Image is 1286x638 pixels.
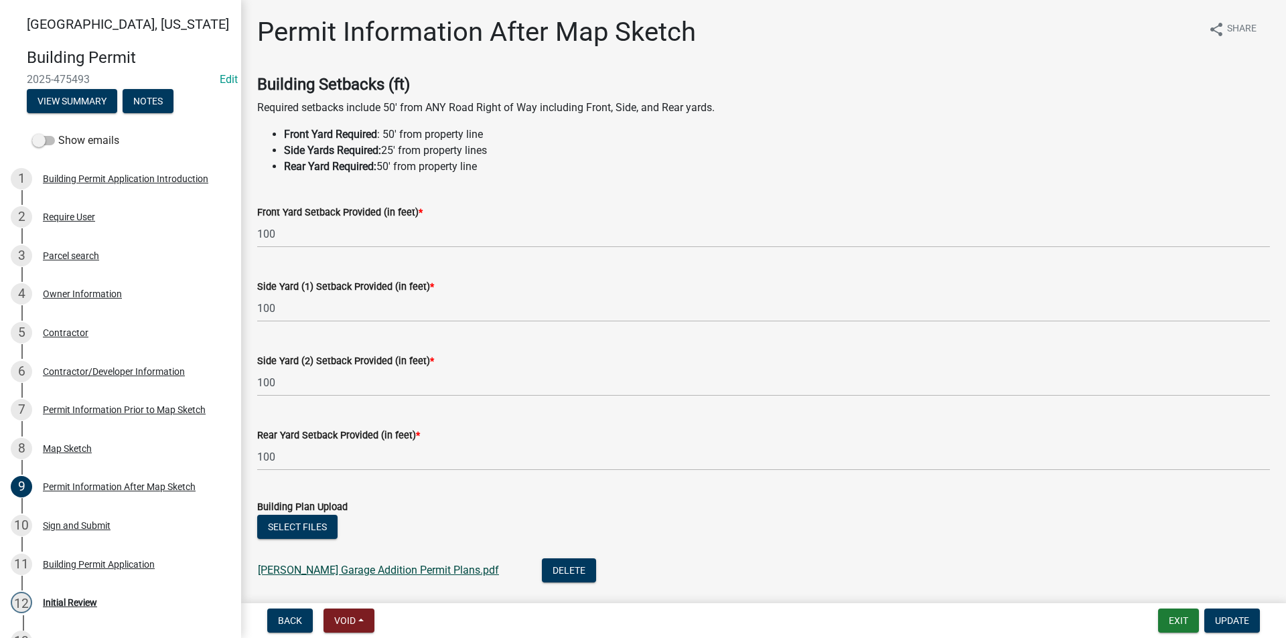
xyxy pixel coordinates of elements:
[257,16,696,48] h1: Permit Information After Map Sketch
[43,212,95,222] div: Require User
[542,558,596,582] button: Delete
[43,367,185,376] div: Contractor/Developer Information
[43,328,88,337] div: Contractor
[43,444,92,453] div: Map Sketch
[11,283,32,305] div: 4
[11,438,32,459] div: 8
[257,515,338,539] button: Select files
[11,361,32,382] div: 6
[1198,16,1267,42] button: shareShare
[1227,21,1257,37] span: Share
[1208,21,1224,37] i: share
[334,615,356,626] span: Void
[284,159,1270,175] li: 50' from property line
[284,127,1270,143] li: : 50' from property line
[123,96,173,107] wm-modal-confirm: Notes
[257,357,434,366] label: Side Yard (2) Setback Provided (in feet)
[27,89,117,113] button: View Summary
[257,75,410,94] strong: Building Setbacks (ft)
[11,399,32,420] div: 7
[43,560,155,569] div: Building Permit Application
[257,283,434,292] label: Side Yard (1) Setback Provided (in feet)
[257,431,420,441] label: Rear Yard Setback Provided (in feet)
[257,100,1270,116] p: Required setbacks include 50' from ANY Road Right of Way including Front, Side, and Rear yards.
[11,245,32,266] div: 3
[27,73,214,86] span: 2025-475493
[11,592,32,613] div: 12
[27,48,230,68] h4: Building Permit
[11,168,32,189] div: 1
[220,73,238,86] wm-modal-confirm: Edit Application Number
[32,133,119,149] label: Show emails
[267,609,313,633] button: Back
[1158,609,1199,633] button: Exit
[258,564,499,576] a: [PERSON_NAME] Garage Addition Permit Plans.pdf
[284,143,1270,159] li: 25' from property lines
[542,565,596,578] wm-modal-confirm: Delete Document
[43,405,206,414] div: Permit Information Prior to Map Sketch
[43,289,122,299] div: Owner Information
[43,598,97,607] div: Initial Review
[27,16,229,32] span: [GEOGRAPHIC_DATA], [US_STATE]
[43,251,99,260] div: Parcel search
[123,89,173,113] button: Notes
[284,160,376,173] strong: Rear Yard Required:
[284,144,381,157] strong: Side Yards Required:
[284,128,377,141] strong: Front Yard Required
[220,73,238,86] a: Edit
[324,609,374,633] button: Void
[43,521,111,530] div: Sign and Submit
[11,515,32,536] div: 10
[1204,609,1260,633] button: Update
[43,482,196,491] div: Permit Information After Map Sketch
[11,476,32,497] div: 9
[43,174,208,183] div: Building Permit Application Introduction
[11,322,32,343] div: 5
[257,503,348,512] label: Building Plan Upload
[257,208,423,218] label: Front Yard Setback Provided (in feet)
[1215,615,1249,626] span: Update
[11,206,32,228] div: 2
[27,96,117,107] wm-modal-confirm: Summary
[278,615,302,626] span: Back
[11,554,32,575] div: 11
